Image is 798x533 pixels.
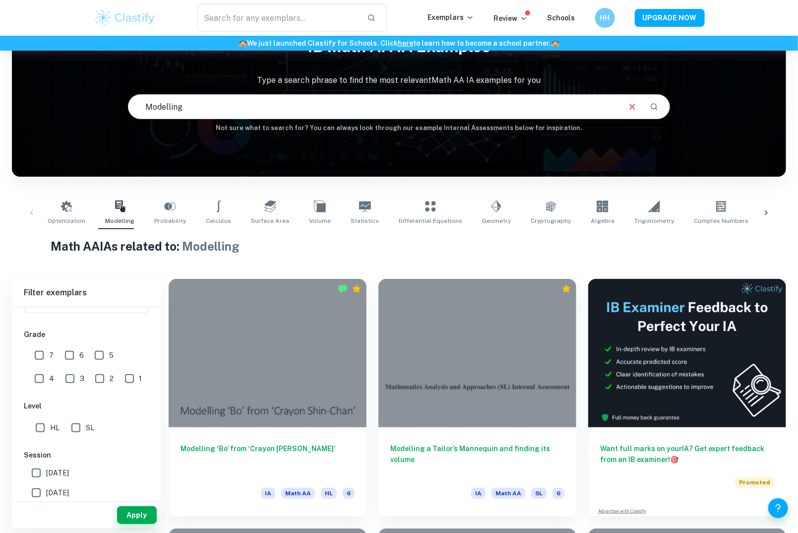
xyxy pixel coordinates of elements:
input: Search for any exemplars... [197,4,360,32]
button: Search [646,98,663,115]
input: E.g. modelling a logo, player arrangements, shape of an egg... [128,93,619,121]
span: 🏫 [239,39,247,47]
h6: HH [599,12,611,23]
span: Complex Numbers [694,216,748,225]
div: Premium [561,284,571,294]
a: Advertise with Clastify [598,508,646,515]
span: HL [50,422,60,433]
img: Marked [338,284,348,294]
button: Help and Feedback [768,498,788,518]
h6: Grade [24,329,149,340]
button: HH [595,8,615,28]
span: 6 [552,488,564,499]
span: 7 [49,350,54,361]
span: 1 [139,373,142,384]
span: Math AA [491,488,525,499]
a: Modelling a Tailor’s Mannequin and finding its volumeIAMath AASL6 [378,279,576,517]
button: Clear [623,97,642,116]
h6: Not sure what to search for? You can always look through our example Internal Assessments below f... [12,123,786,133]
span: Algebra [591,216,614,225]
p: Exemplars [428,12,474,23]
a: Modelling ‘Bo’ from ‘Crayon [PERSON_NAME]’IAMath AAHL6 [169,279,367,517]
span: Geometry [482,216,511,225]
div: Premium [352,284,362,294]
span: Promoted [735,477,774,488]
a: Want full marks on yourIA? Get expert feedback from an IB examiner!PromotedAdvertise with Clastify [588,279,786,517]
span: 5 [109,350,114,361]
img: Clastify logo [94,8,157,28]
span: SL [86,422,94,433]
h6: We just launched Clastify for Schools. Click to learn how to become a school partner. [2,38,796,49]
span: Optimization [48,216,85,225]
span: Surface Area [251,216,289,225]
span: 6 [79,350,84,361]
span: Calculus [206,216,231,225]
p: Review [494,13,528,24]
h1: Math AA IAs related to: [51,237,747,255]
span: Modelling [105,216,134,225]
span: Volume [309,216,331,225]
h6: Session [24,450,149,461]
h6: Filter exemplars [12,279,161,307]
span: 🎯 [670,456,678,464]
span: Math AA [281,488,315,499]
a: Schools [548,14,575,22]
button: Apply [117,506,157,524]
span: SL [531,488,547,499]
span: IA [261,488,275,499]
button: UPGRADE NOW [635,9,705,27]
span: 🏫 [551,39,559,47]
p: Type a search phrase to find the most relevant Math AA IA examples for you [12,74,786,86]
span: Trigonometry [634,216,674,225]
span: [DATE] [46,487,69,498]
span: Cryptography [531,216,571,225]
span: 2 [110,373,114,384]
img: Thumbnail [588,279,786,427]
span: Statistics [351,216,379,225]
span: [DATE] [46,467,69,478]
a: here [398,39,413,47]
h6: Level [24,400,149,411]
span: 6 [343,488,355,499]
span: Modelling [182,239,240,253]
h6: Modelling ‘Bo’ from ‘Crayon [PERSON_NAME]’ [181,443,355,476]
h6: Want full marks on your IA ? Get expert feedback from an IB examiner! [600,443,774,465]
span: 4 [49,373,54,384]
h6: Modelling a Tailor’s Mannequin and finding its volume [390,443,564,476]
span: Probability [154,216,186,225]
span: Differential Equations [399,216,462,225]
span: IA [471,488,486,499]
span: 3 [80,373,84,384]
span: HL [321,488,337,499]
